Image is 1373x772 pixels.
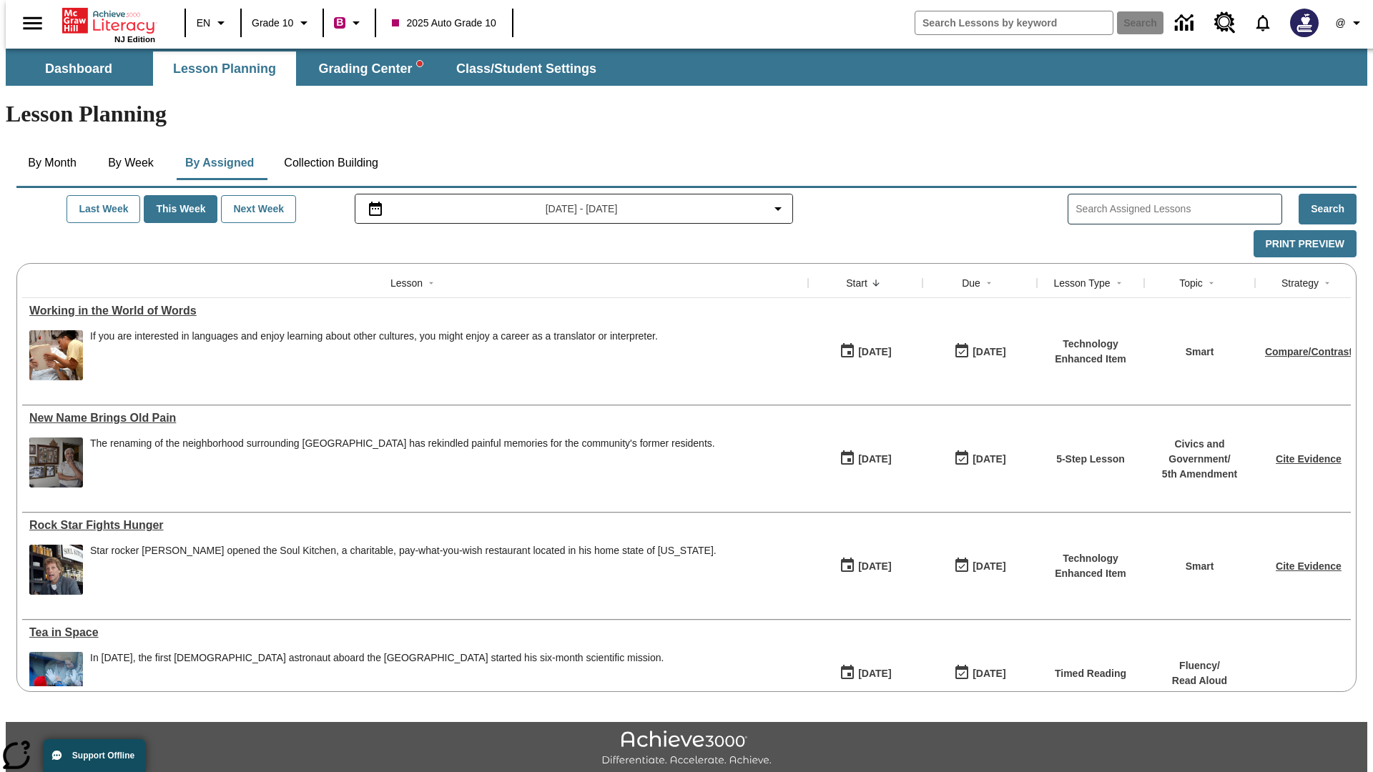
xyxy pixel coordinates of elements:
[949,660,1010,687] button: 10/12/25: Last day the lesson can be accessed
[1076,199,1281,219] input: Search Assigned Lessons
[173,61,276,77] span: Lesson Planning
[456,61,596,77] span: Class/Student Settings
[1044,337,1137,367] p: Technology Enhanced Item
[29,626,801,639] a: Tea in Space, Lessons
[29,412,801,425] div: New Name Brings Old Pain
[858,558,891,575] div: [DATE]
[90,330,658,342] div: If you are interested in languages and enjoy learning about other cultures, you might enjoy a car...
[190,10,236,36] button: Language: EN, Select a language
[43,739,146,772] button: Support Offline
[246,10,318,36] button: Grade: Grade 10, Select a grade
[336,14,343,31] span: B
[1186,345,1214,360] p: Smart
[29,519,801,532] div: Rock Star Fights Hunger
[174,146,265,180] button: By Assigned
[445,51,608,86] button: Class/Student Settings
[835,445,896,472] button: 10/07/25: First time the lesson was available
[318,61,422,77] span: Grading Center
[252,16,293,31] span: Grade 10
[980,274,998,292] button: Sort
[835,338,896,365] button: 10/07/25: First time the lesson was available
[1290,9,1319,37] img: Avatar
[846,276,867,290] div: Start
[546,202,618,217] span: [DATE] - [DATE]
[858,450,891,468] div: [DATE]
[858,665,891,683] div: [DATE]
[29,437,83,488] img: dodgertown_121813.jpg
[1044,551,1137,581] p: Technology Enhanced Item
[90,545,717,557] div: Star rocker [PERSON_NAME] opened the Soul Kitchen, a charitable, pay-what-you-wish restaurant loc...
[90,652,664,702] div: In December 2015, the first British astronaut aboard the International Space Station started his ...
[90,437,715,450] div: The renaming of the neighborhood surrounding [GEOGRAPHIC_DATA] has rekindled painful memories for...
[29,305,801,317] a: Working in the World of Words, Lessons
[858,343,891,361] div: [DATE]
[1203,274,1220,292] button: Sort
[417,61,423,66] svg: writing assistant alert
[45,61,112,77] span: Dashboard
[90,652,664,664] div: In [DATE], the first [DEMOGRAPHIC_DATA] astronaut aboard the [GEOGRAPHIC_DATA] started his six-mo...
[1056,452,1125,467] p: 5-Step Lesson
[272,146,390,180] button: Collection Building
[153,51,296,86] button: Lesson Planning
[390,276,423,290] div: Lesson
[361,200,787,217] button: Select the date range menu item
[1151,437,1248,467] p: Civics and Government /
[1281,4,1327,41] button: Select a new avatar
[1172,658,1227,673] p: Fluency /
[328,10,370,36] button: Boost Class color is violet red. Change class color
[915,11,1113,34] input: search field
[95,146,167,180] button: By Week
[835,660,896,687] button: 10/06/25: First time the lesson was available
[973,343,1005,361] div: [DATE]
[6,51,609,86] div: SubNavbar
[949,445,1010,472] button: 10/13/25: Last day the lesson can be accessed
[1166,4,1206,43] a: Data Center
[114,35,155,44] span: NJ Edition
[973,450,1005,468] div: [DATE]
[1281,276,1319,290] div: Strategy
[1276,453,1342,465] a: Cite Evidence
[221,195,296,223] button: Next Week
[62,6,155,35] a: Home
[90,545,717,595] div: Star rocker Jon Bon Jovi opened the Soul Kitchen, a charitable, pay-what-you-wish restaurant loca...
[6,49,1367,86] div: SubNavbar
[1053,276,1110,290] div: Lesson Type
[16,146,88,180] button: By Month
[1244,4,1281,41] a: Notifications
[1299,194,1357,224] button: Search
[62,5,155,44] div: Home
[973,665,1005,683] div: [DATE]
[29,412,801,425] a: New Name Brings Old Pain, Lessons
[7,51,150,86] button: Dashboard
[29,545,83,595] img: A man in a restaurant with jars and dishes in the background and a sign that says Soul Kitchen. R...
[1111,274,1128,292] button: Sort
[973,558,1005,575] div: [DATE]
[962,276,980,290] div: Due
[1319,274,1336,292] button: Sort
[1151,467,1248,482] p: 5th Amendment
[299,51,442,86] button: Grading Center
[1276,560,1342,572] a: Cite Evidence
[423,274,440,292] button: Sort
[11,2,54,44] button: Open side menu
[1206,4,1244,42] a: Resource Center, Will open in new tab
[29,305,801,317] div: Working in the World of Words
[90,330,658,380] div: If you are interested in languages and enjoy learning about other cultures, you might enjoy a car...
[67,195,140,223] button: Last Week
[29,626,801,639] div: Tea in Space
[949,338,1010,365] button: 10/07/25: Last day the lesson can be accessed
[1335,16,1345,31] span: @
[1254,230,1357,258] button: Print Preview
[1172,673,1227,688] p: Read Aloud
[90,437,715,488] div: The renaming of the neighborhood surrounding Dodger Stadium has rekindled painful memories for th...
[1186,559,1214,574] p: Smart
[29,519,801,532] a: Rock Star Fights Hunger , Lessons
[1327,10,1373,36] button: Profile/Settings
[769,200,787,217] svg: Collapse Date Range Filter
[949,553,1010,580] button: 10/08/25: Last day the lesson can be accessed
[144,195,217,223] button: This Week
[1265,346,1352,357] a: Compare/Contrast
[1055,666,1126,681] p: Timed Reading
